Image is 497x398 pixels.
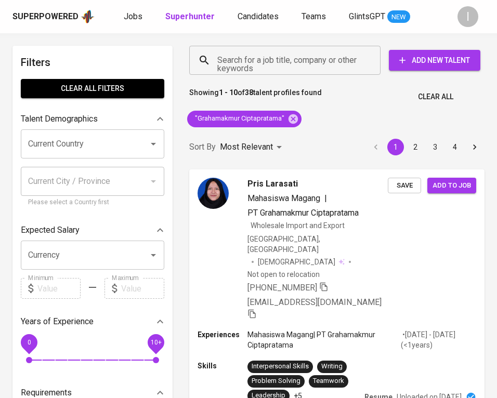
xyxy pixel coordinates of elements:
button: Clear All [414,87,457,107]
p: Experiences [198,329,247,340]
p: Expected Salary [21,224,80,236]
p: Sort By [189,141,216,153]
a: Candidates [238,10,281,23]
a: Jobs [124,10,145,23]
div: Talent Demographics [21,109,164,129]
a: GlintsGPT NEW [349,10,410,23]
img: app logo [81,9,95,24]
span: Save [393,180,416,192]
button: Open [146,137,161,151]
span: Clear All filters [29,82,156,95]
p: Mahasiswa Magang | PT Grahamakmur Ciptapratama [247,329,401,350]
p: Talent Demographics [21,113,98,125]
span: PT Grahamakmur Ciptapratama [247,208,359,218]
div: [GEOGRAPHIC_DATA], [GEOGRAPHIC_DATA] [247,234,388,255]
button: page 1 [387,139,404,155]
button: Go to page 3 [427,139,443,155]
button: Open [146,248,161,262]
a: Teams [302,10,328,23]
div: Superpowered [12,11,79,23]
span: Teams [302,11,326,21]
p: Most Relevant [220,141,273,153]
h6: Filters [21,54,164,71]
p: Years of Experience [21,315,94,328]
span: Add New Talent [397,54,472,67]
span: | [324,192,327,205]
div: I [457,6,478,27]
div: "Grahamakmur Ciptapratama" [187,111,302,127]
div: Most Relevant [220,138,285,157]
div: Problem Solving [252,376,300,386]
span: NEW [387,12,410,22]
div: Teamwork [313,376,344,386]
span: 10+ [150,339,161,346]
button: Go to page 2 [407,139,424,155]
p: Showing of talent profiles found [189,87,322,107]
b: 1 - 10 [219,88,238,97]
span: Add to job [433,180,471,192]
a: Superhunter [165,10,217,23]
img: 4f3b0f419e0cb5a33d1d46765fed1713.jpg [198,178,229,209]
nav: pagination navigation [366,139,485,155]
span: [DEMOGRAPHIC_DATA] [258,257,337,267]
span: [PHONE_NUMBER] [247,283,317,293]
button: Add to job [427,178,476,194]
button: Clear All filters [21,79,164,98]
p: Not open to relocation [247,269,320,280]
button: Go to page 4 [447,139,463,155]
p: • [DATE] - [DATE] ( <1 years ) [401,329,476,350]
span: "Grahamakmur Ciptapratama" [187,114,291,124]
button: Add New Talent [389,50,480,71]
p: Skills [198,361,247,371]
span: Mahasiswa Magang [247,193,320,203]
span: Candidates [238,11,279,21]
div: Expected Salary [21,220,164,241]
div: Interpersonal Skills [252,362,309,372]
span: [EMAIL_ADDRESS][DOMAIN_NAME] [247,297,382,307]
a: Superpoweredapp logo [12,9,95,24]
span: Pris Larasati [247,178,298,190]
span: GlintsGPT [349,11,385,21]
span: 0 [27,339,31,346]
div: Years of Experience [21,311,164,332]
b: Superhunter [165,11,215,21]
p: Please select a Country first [28,197,157,208]
button: Go to next page [466,139,483,155]
button: Save [388,178,421,194]
input: Value [121,278,164,299]
span: Jobs [124,11,142,21]
div: Writing [321,362,343,372]
span: Wholesale Import and Export [251,221,345,230]
b: 38 [245,88,253,97]
span: Clear All [418,90,453,103]
input: Value [37,278,81,299]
